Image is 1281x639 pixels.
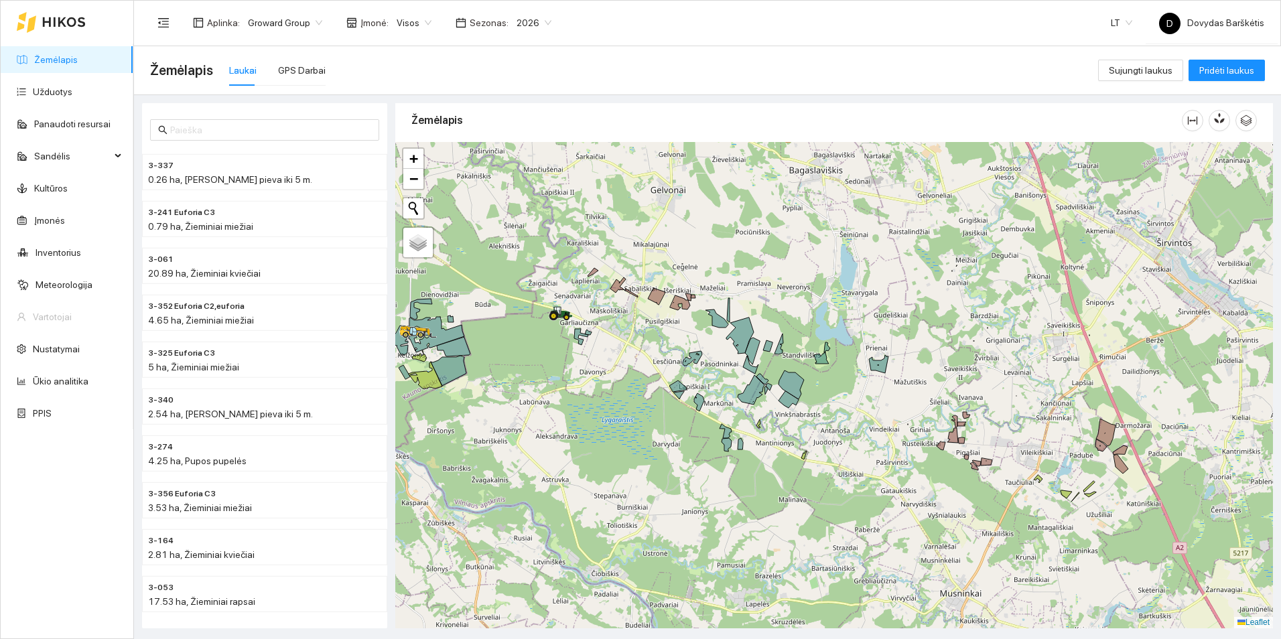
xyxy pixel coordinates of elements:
a: Meteorologija [36,279,92,290]
a: Įmonės [34,215,65,226]
a: Pridėti laukus [1189,65,1265,76]
span: Sujungti laukus [1109,63,1172,78]
div: GPS Darbai [278,63,326,78]
span: Visos [397,13,431,33]
button: Sujungti laukus [1098,60,1183,81]
a: PPIS [33,408,52,419]
span: D [1166,13,1173,34]
span: 3-241 Euforia C3 [148,206,215,219]
button: Pridėti laukus [1189,60,1265,81]
a: Panaudoti resursai [34,119,111,129]
a: Zoom out [403,169,423,189]
span: 2.54 ha, [PERSON_NAME] pieva iki 5 m. [148,409,313,419]
span: 5 ha, Žieminiai miežiai [148,362,239,372]
span: 0.79 ha, Žieminiai miežiai [148,221,253,232]
span: Dovydas Barškėtis [1159,17,1264,28]
span: 3-061 [148,253,174,266]
span: layout [193,17,204,28]
a: Ūkio analitika [33,376,88,386]
span: 2026 [517,13,551,33]
span: 4.65 ha, Žieminiai miežiai [148,315,254,326]
div: Žemėlapis [411,101,1182,139]
a: Žemėlapis [34,54,78,65]
span: 20.89 ha, Žieminiai kviečiai [148,268,261,279]
span: column-width [1183,115,1203,126]
span: 3-356 Euforia C3 [148,488,216,500]
span: 3-164 [148,535,174,547]
span: 3-352 Euforia C2,euforia [148,300,245,313]
span: 0.26 ha, [PERSON_NAME] pieva iki 5 m. [148,174,312,185]
span: Žemėlapis [150,60,213,81]
a: Inventorius [36,247,81,258]
button: column-width [1182,110,1203,131]
div: Laukai [229,63,257,78]
span: 3-274 [148,441,173,453]
span: + [409,150,418,167]
span: 2.81 ha, Žieminiai kviečiai [148,549,255,560]
span: search [158,125,167,135]
span: calendar [456,17,466,28]
span: 4.25 ha, Pupos pupelės [148,455,247,466]
span: shop [346,17,357,28]
a: Zoom in [403,149,423,169]
span: 3-340 [148,394,174,407]
span: LT [1111,13,1132,33]
a: Layers [403,228,433,257]
span: − [409,170,418,187]
span: Aplinka : [207,15,240,30]
span: 3-325 Euforia C3 [148,347,215,360]
button: menu-fold [150,9,177,36]
span: Sandėlis [34,143,111,169]
span: 3-337 [148,159,174,172]
span: Groward Group [248,13,322,33]
span: 3-053 [148,581,174,594]
span: menu-fold [157,17,170,29]
span: 3.53 ha, Žieminiai miežiai [148,502,252,513]
span: 17.53 ha, Žieminiai rapsai [148,596,255,607]
a: Leaflet [1237,618,1270,627]
input: Paieška [170,123,371,137]
a: Nustatymai [33,344,80,354]
a: Vartotojai [33,311,72,322]
span: Sezonas : [470,15,509,30]
a: Kultūros [34,183,68,194]
button: Initiate a new search [403,198,423,218]
span: Pridėti laukus [1199,63,1254,78]
a: Užduotys [33,86,72,97]
span: Įmonė : [360,15,389,30]
a: Sujungti laukus [1098,65,1183,76]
